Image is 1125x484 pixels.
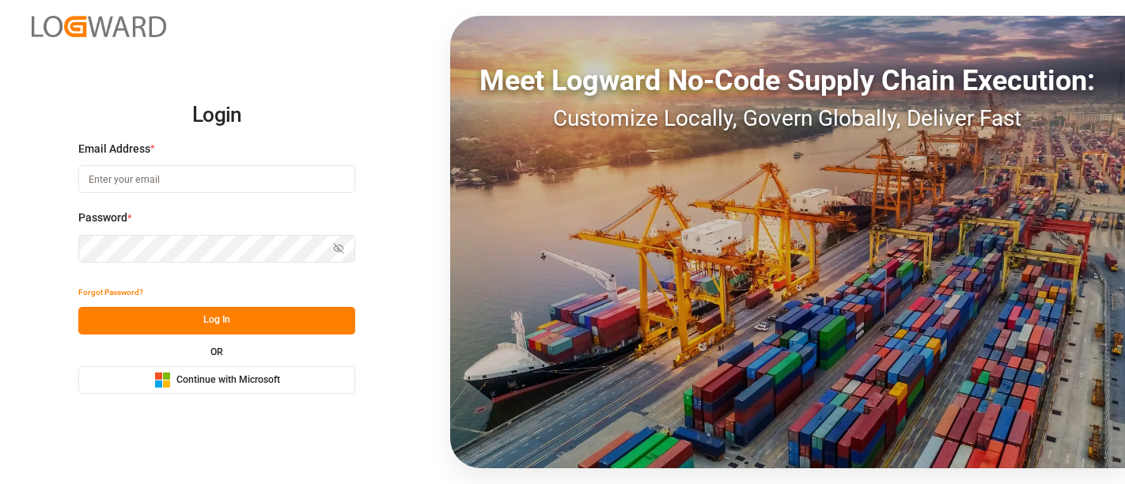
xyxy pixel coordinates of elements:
[32,16,166,37] img: Logward_new_orange.png
[78,279,143,307] button: Forgot Password?
[210,347,223,357] small: OR
[78,141,150,157] span: Email Address
[78,366,355,394] button: Continue with Microsoft
[78,90,355,141] h2: Login
[78,210,127,226] span: Password
[78,307,355,335] button: Log In
[450,59,1125,102] div: Meet Logward No-Code Supply Chain Execution:
[78,165,355,193] input: Enter your email
[176,373,280,388] span: Continue with Microsoft
[450,102,1125,135] div: Customize Locally, Govern Globally, Deliver Fast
